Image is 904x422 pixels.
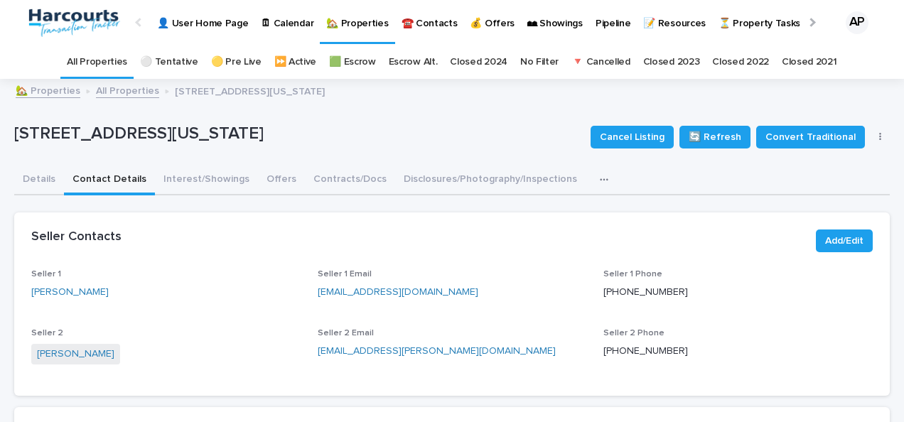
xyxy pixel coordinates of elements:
[31,329,63,337] span: Seller 2
[31,229,122,245] h2: Seller Contacts
[450,45,507,79] a: Closed 2024
[14,166,64,195] button: Details
[28,9,121,37] img: aRr5UT5PQeWb03tlxx4P
[175,82,325,98] p: [STREET_ADDRESS][US_STATE]
[765,130,856,144] span: Convert Traditional
[211,45,262,79] a: 🟡 Pre Live
[591,126,674,148] button: Cancel Listing
[571,45,630,79] a: 🔻 Cancelled
[274,45,317,79] a: ⏩ Active
[14,124,579,144] p: [STREET_ADDRESS][US_STATE]
[318,270,372,278] span: Seller 1 Email
[96,82,159,98] a: All Properties
[846,11,868,34] div: AP
[329,45,376,79] a: 🟩 Escrow
[520,45,559,79] a: No Filter
[603,329,664,337] span: Seller 2 Phone
[31,285,109,300] a: [PERSON_NAME]
[756,126,865,148] button: Convert Traditional
[67,45,127,79] a: All Properties
[689,130,741,144] span: 🔄 Refresh
[825,234,863,248] span: Add/Edit
[600,130,664,144] span: Cancel Listing
[389,45,438,79] a: Escrow Alt.
[782,45,837,79] a: Closed 2021
[31,270,61,278] span: Seller 1
[37,347,114,362] a: [PERSON_NAME]
[155,166,258,195] button: Interest/Showings
[140,45,198,79] a: ⚪️ Tentative
[712,45,769,79] a: Closed 2022
[258,166,305,195] button: Offers
[603,344,873,359] p: [PHONE_NUMBER]
[16,82,80,98] a: 🏡 Properties
[816,229,873,252] button: Add/Edit
[318,346,556,356] a: [EMAIL_ADDRESS][PERSON_NAME][DOMAIN_NAME]
[395,166,586,195] button: Disclosures/Photography/Inspections
[318,329,374,337] span: Seller 2 Email
[679,126,750,148] button: 🔄 Refresh
[643,45,700,79] a: Closed 2023
[318,287,478,297] a: [EMAIL_ADDRESS][DOMAIN_NAME]
[603,270,662,278] span: Seller 1 Phone
[64,166,155,195] button: Contact Details
[603,285,873,300] p: [PHONE_NUMBER]
[305,166,395,195] button: Contracts/Docs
